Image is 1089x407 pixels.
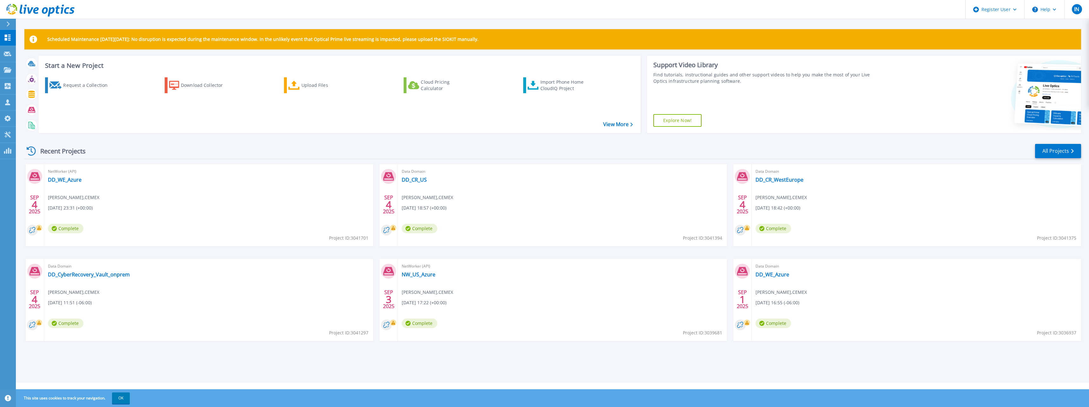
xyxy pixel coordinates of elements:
span: 1 [740,297,745,302]
span: Complete [402,224,437,233]
a: DD_CyberRecovery_Vault_onprem [48,271,130,278]
span: [DATE] 11:51 (-06:00) [48,299,92,306]
span: [DATE] 23:31 (+00:00) [48,204,93,211]
span: NetWorker (API) [48,168,369,175]
span: Data Domain [402,168,723,175]
span: Complete [756,224,791,233]
span: [PERSON_NAME] , CEMEX [48,194,99,201]
a: DD_WE_Azure [48,177,82,183]
div: SEP 2025 [383,288,395,311]
div: Recent Projects [24,143,94,159]
span: Complete [756,319,791,328]
span: 4 [32,202,37,207]
span: Project ID: 3041297 [329,329,368,336]
span: [DATE] 18:42 (+00:00) [756,204,800,211]
span: Data Domain [756,263,1077,270]
span: [DATE] 16:55 (-06:00) [756,299,799,306]
a: Upload Files [284,77,355,93]
div: SEP 2025 [383,193,395,216]
span: [PERSON_NAME] , CEMEX [756,289,807,296]
div: SEP 2025 [29,193,41,216]
span: Project ID: 3039681 [683,329,722,336]
span: [PERSON_NAME] , CEMEX [48,289,99,296]
a: DD_CR_US [402,177,427,183]
div: Import Phone Home CloudIQ Project [540,79,590,92]
span: 4 [386,202,392,207]
a: DD_CR_WestEurope [756,177,803,183]
span: [DATE] 18:57 (+00:00) [402,204,446,211]
span: Project ID: 3041375 [1037,235,1076,242]
a: Request a Collection [45,77,116,93]
span: [DATE] 17:22 (+00:00) [402,299,446,306]
div: SEP 2025 [29,288,41,311]
div: Cloud Pricing Calculator [421,79,472,92]
div: Upload Files [301,79,352,92]
a: Cloud Pricing Calculator [404,77,474,93]
span: 3 [386,297,392,302]
a: NW_US_Azure [402,271,435,278]
span: [PERSON_NAME] , CEMEX [402,194,453,201]
span: Complete [402,319,437,328]
div: Support Video Library [653,61,880,69]
a: Explore Now! [653,114,702,127]
span: Complete [48,224,83,233]
div: SEP 2025 [736,288,749,311]
span: This site uses cookies to track your navigation. [17,392,130,404]
div: SEP 2025 [736,193,749,216]
span: 4 [740,202,745,207]
span: Project ID: 3041701 [329,235,368,242]
span: IN [1074,7,1079,12]
p: Scheduled Maintenance [DATE][DATE]: No disruption is expected during the maintenance window. In t... [47,37,478,42]
div: Download Collector [181,79,232,92]
a: All Projects [1035,144,1081,158]
a: DD_WE_Azure [756,271,789,278]
span: [PERSON_NAME] , CEMEX [402,289,453,296]
button: OK [112,392,130,404]
span: Complete [48,319,83,328]
span: Project ID: 3041394 [683,235,722,242]
span: Project ID: 3036937 [1037,329,1076,336]
a: View More [603,121,633,127]
span: Data Domain [48,263,369,270]
span: [PERSON_NAME] , CEMEX [756,194,807,201]
h3: Start a New Project [45,62,632,69]
span: Data Domain [756,168,1077,175]
span: 4 [32,297,37,302]
a: Download Collector [165,77,235,93]
span: NetWorker (API) [402,263,723,270]
div: Find tutorials, instructional guides and other support videos to help you make the most of your L... [653,72,880,84]
div: Request a Collection [63,79,114,92]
